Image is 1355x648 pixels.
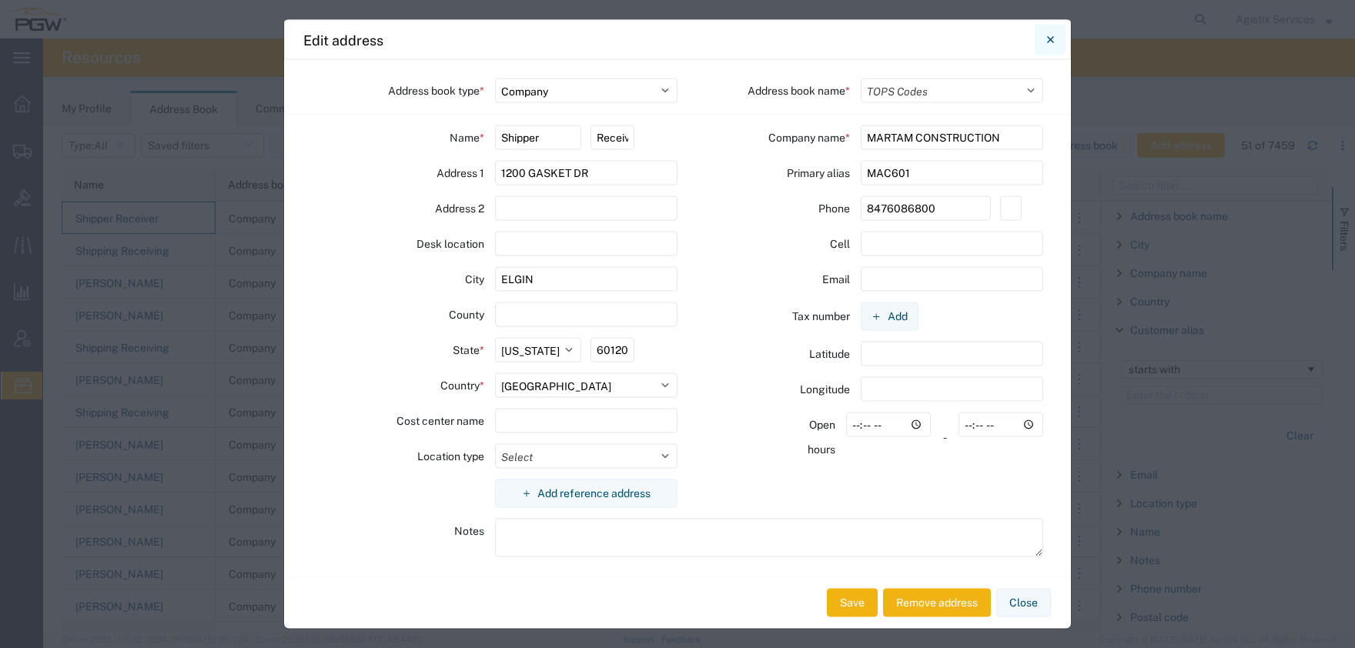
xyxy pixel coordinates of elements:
[450,125,484,150] label: Name
[417,232,484,256] label: Desk location
[996,589,1051,617] button: Close
[591,338,634,362] input: Postal code
[883,589,991,617] button: Remove address
[453,338,484,362] label: State
[388,78,484,103] label: Address book type
[768,125,850,150] label: Company name
[1035,25,1066,55] button: Close
[748,78,850,103] label: Address book name
[809,342,850,366] label: Latitude
[495,573,1044,600] label: If this box is checked the note will be saved in the shipment if address is selected
[787,161,850,185] label: Primary alias
[396,409,484,433] label: Cost center name
[495,125,582,150] input: First
[449,302,484,327] label: County
[830,232,850,256] label: Cell
[827,589,878,617] button: Save
[303,29,383,50] h4: Edit address
[822,267,850,292] label: Email
[781,413,835,462] label: Open hours
[800,377,850,402] label: Longitude
[440,373,484,398] label: Country
[437,161,484,185] label: Address 1
[454,519,484,543] label: Notes
[818,196,850,221] label: Phone
[495,479,678,508] button: Add reference address
[940,413,949,462] div: -
[417,444,484,469] label: Location type
[591,125,634,150] input: Last
[677,302,861,331] div: Tax number
[465,267,484,292] label: City
[435,196,484,221] label: Address 2
[861,302,918,331] button: Add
